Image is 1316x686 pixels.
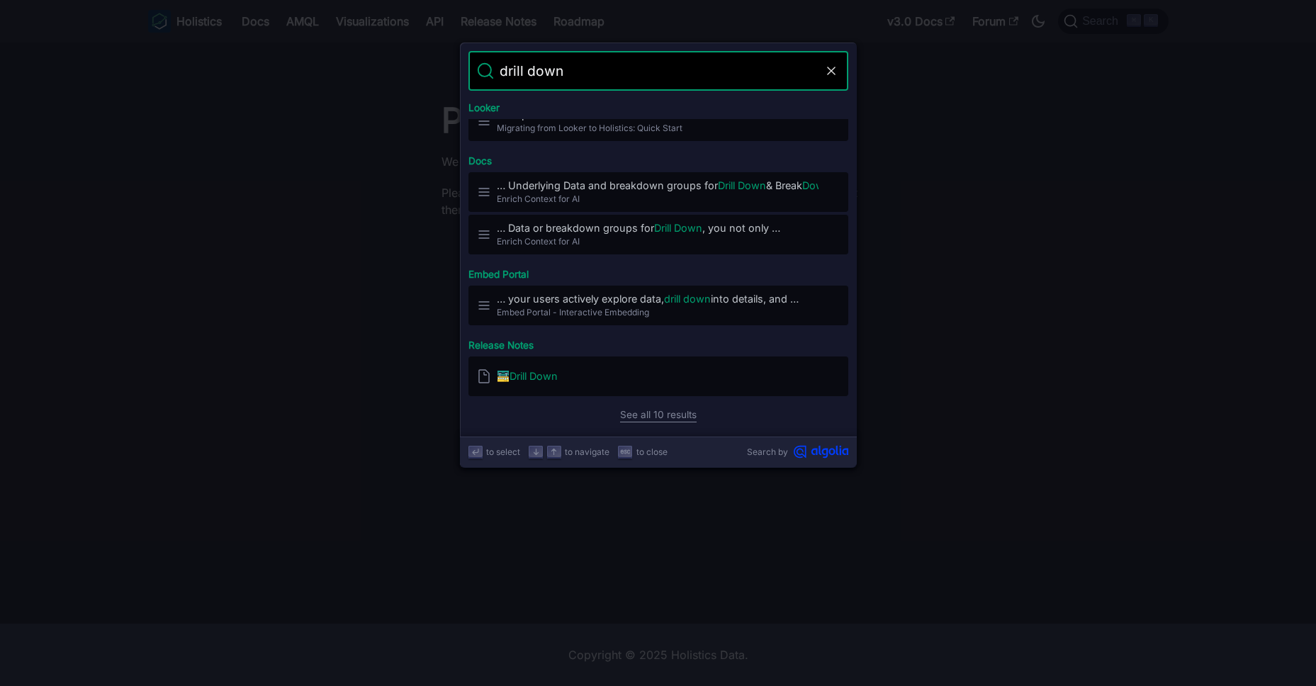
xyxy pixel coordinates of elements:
span: 🚟 [497,369,819,383]
mark: Down [529,370,558,382]
span: to close [636,445,668,459]
mark: drill [664,293,680,305]
a: … your users actively explore data,drill downinto details, and …Embed Portal - Interactive Embedding [468,286,848,325]
div: Release Notes [466,328,851,356]
a: Set updrill-downsand actionsMigrating from Looker to Holistics: Quick Start [468,101,848,141]
span: … Underlying Data and breakdown groups for & Break [497,179,819,192]
span: Enrich Context for AI [497,192,819,206]
span: … your users actively explore data, into details, and … [497,292,819,305]
svg: Algolia [794,445,848,459]
button: Clear the query [823,62,840,79]
mark: down [683,293,711,305]
mark: Drill [654,222,671,234]
div: Embed Portal [466,257,851,286]
svg: Enter key [470,446,480,457]
a: See all 10 results [620,407,697,422]
span: to navigate [565,445,609,459]
mark: Down [674,222,702,234]
a: Search byAlgolia [747,445,848,459]
mark: drill [528,108,544,120]
div: Docs [466,144,851,172]
mark: Down [802,179,831,191]
a: … Underlying Data and breakdown groups forDrill Down& BreakDownEnrich Context for AI [468,172,848,212]
span: Embed Portal - Interactive Embedding [497,305,819,319]
a: … Data or breakdown groups forDrill Down, you not only …Enrich Context for AI [468,215,848,254]
svg: Escape key [620,446,631,457]
span: Migrating from Looker to Holistics: Quick Start [497,121,819,135]
mark: Drill [510,370,527,382]
svg: Arrow up [549,446,559,457]
mark: Down [738,179,766,191]
a: 🚟Drill Down [468,356,848,396]
span: to select [486,445,520,459]
svg: Arrow down [531,446,541,457]
div: Looker [466,91,851,119]
mark: Drill [718,179,735,191]
input: Search docs [494,51,823,91]
span: Enrich Context for AI [497,235,819,248]
span: Search by [747,445,788,459]
span: … Data or breakdown groups for , you not only … [497,221,819,235]
mark: downs [549,108,583,120]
